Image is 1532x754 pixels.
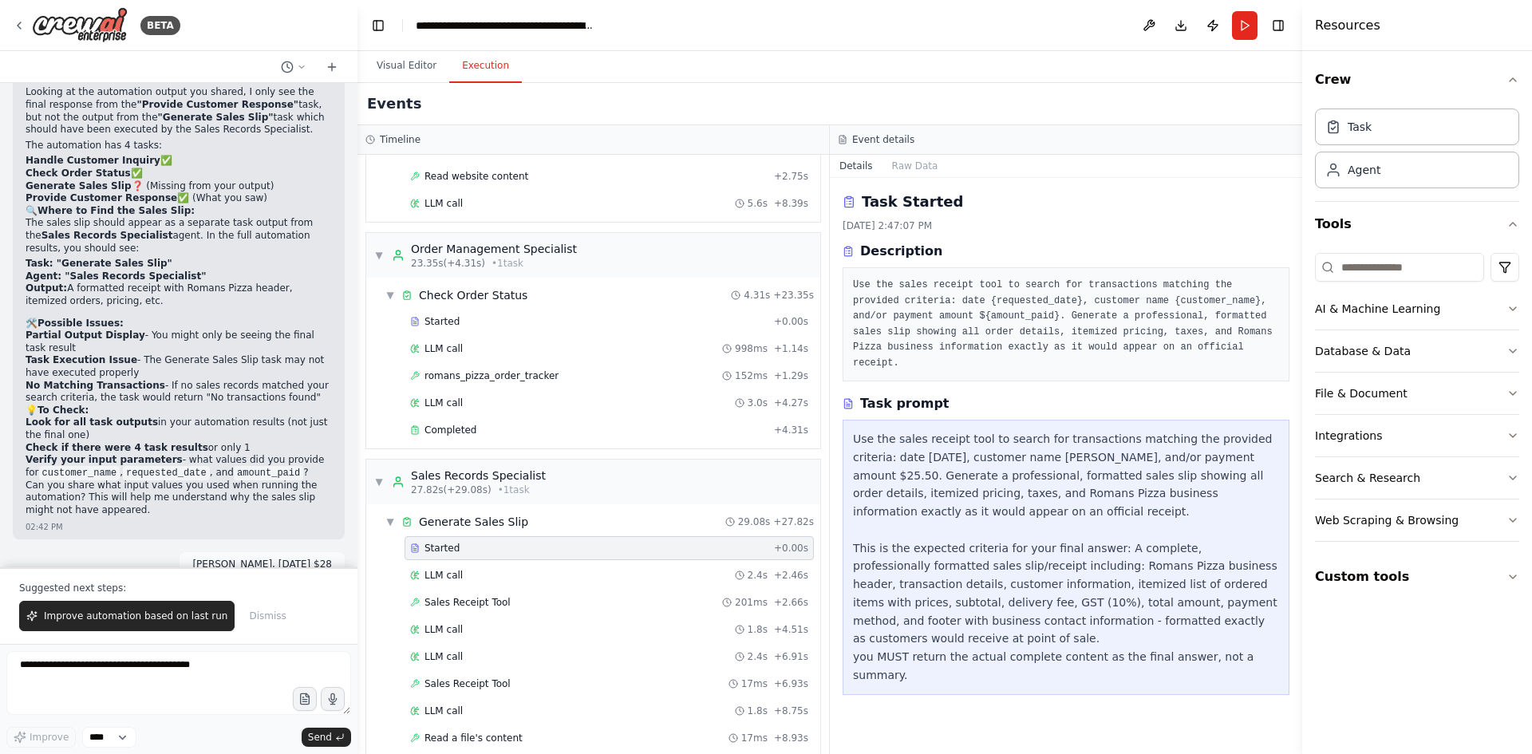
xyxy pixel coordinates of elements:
strong: Partial Output Display [26,330,145,341]
li: ❓ (Missing from your output) [26,180,332,193]
p: [PERSON_NAME], [DATE] $28 [192,559,332,571]
div: Search & Research [1315,470,1420,486]
span: Improve [30,731,69,744]
span: LLM call [424,342,463,355]
li: in your automation results (not just the final one) [26,416,332,441]
span: Send [308,731,332,744]
strong: "Provide Customer Response" [136,99,298,110]
div: Integrations [1315,428,1382,444]
button: File & Document [1315,373,1519,414]
span: + 2.46s [774,569,808,582]
span: ▼ [374,476,384,488]
strong: Where to Find the Sales Slip: [38,205,195,216]
span: + 0.00s [774,315,808,328]
button: Improve automation based on last run [19,601,235,631]
div: Order Management Specialist [411,241,577,257]
button: Database & Data [1315,330,1519,372]
span: romans_pizza_order_tracker [424,369,559,382]
button: Visual Editor [364,49,449,83]
pre: Use the sales receipt tool to search for transactions matching the provided criteria: date {reque... [853,278,1279,371]
h3: Event details [852,133,914,146]
div: File & Document [1315,385,1408,401]
li: - You might only be seeing the final task result [26,330,332,354]
button: Crew [1315,57,1519,102]
div: AI & Machine Learning [1315,301,1440,317]
span: LLM call [424,397,463,409]
strong: "Generate Sales Slip" [158,112,274,123]
div: Agent [1348,162,1380,178]
button: Integrations [1315,415,1519,456]
span: 4.31s [744,289,770,302]
nav: breadcrumb [416,18,595,34]
h2: 🛠️ [26,318,332,330]
div: [DATE] 2:47:07 PM [843,219,1289,232]
h2: 💡 [26,405,332,417]
p: The automation has 4 tasks: [26,140,332,152]
p: The sales slip should appear as a separate task output from the agent. In the full automation res... [26,217,332,255]
code: customer_name [39,466,120,480]
button: Tools [1315,202,1519,247]
li: - what values did you provide for , , and ? [26,454,332,480]
span: • 1 task [498,484,530,496]
div: BETA [140,16,180,35]
h2: Events [367,93,421,115]
span: ▼ [385,289,395,302]
span: + 8.75s [774,705,808,717]
button: Improve [6,727,76,748]
span: ▼ [385,515,395,528]
strong: Provide Customer Response [26,192,177,203]
span: Read website content [424,170,528,183]
li: or only 1 [26,442,332,455]
span: + 4.27s [774,397,808,409]
span: LLM call [424,650,463,663]
strong: Look for all task outputs [26,416,158,428]
strong: Handle Customer Inquiry [26,155,160,166]
button: Dismiss [241,601,294,631]
button: Raw Data [882,155,948,177]
span: 1.8s [748,705,768,717]
strong: Output: [26,282,67,294]
h2: Task Started [862,191,963,213]
span: Improve automation based on last run [44,610,227,622]
span: + 1.29s [774,369,808,382]
button: Execution [449,49,522,83]
span: 2.4s [748,650,768,663]
p: Suggested next steps: [19,582,338,594]
span: 2.4s [748,569,768,582]
span: • 1 task [492,257,523,270]
strong: Agent: "Sales Records Specialist" [26,270,206,282]
span: + 8.39s [774,197,808,210]
h3: Task prompt [860,394,950,413]
div: Check Order Status [419,287,527,303]
span: ▼ [374,249,384,262]
span: Read a file's content [424,732,523,744]
div: Generate Sales Slip [419,514,528,530]
span: Dismiss [249,610,286,622]
strong: Check Order Status [26,168,131,179]
span: + 2.75s [774,170,808,183]
span: + 4.31s [774,424,808,436]
span: + 1.14s [774,342,808,355]
span: + 6.91s [774,650,808,663]
p: Looking at the automation output you shared, I only see the final response from the task, but not... [26,86,332,136]
span: 998ms [735,342,768,355]
strong: Generate Sales Slip [26,180,132,191]
span: 29.08s [738,515,771,528]
span: + 4.51s [774,623,808,636]
code: requested_date [123,466,210,480]
h3: Description [860,242,942,261]
span: + 27.82s [773,515,814,528]
li: ✅ [26,168,332,180]
div: Tools [1315,247,1519,555]
span: LLM call [424,623,463,636]
span: + 6.93s [774,677,808,690]
span: 152ms [735,369,768,382]
strong: Task: "Generate Sales Slip" [26,258,172,269]
strong: Sales Records Specialist [41,230,173,241]
span: 17ms [741,732,768,744]
li: - If no sales records matched your search criteria, the task would return "No transactions found" [26,380,332,405]
span: 17ms [741,677,768,690]
span: 1.8s [748,623,768,636]
h3: Timeline [380,133,421,146]
li: ✅ [26,155,332,168]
